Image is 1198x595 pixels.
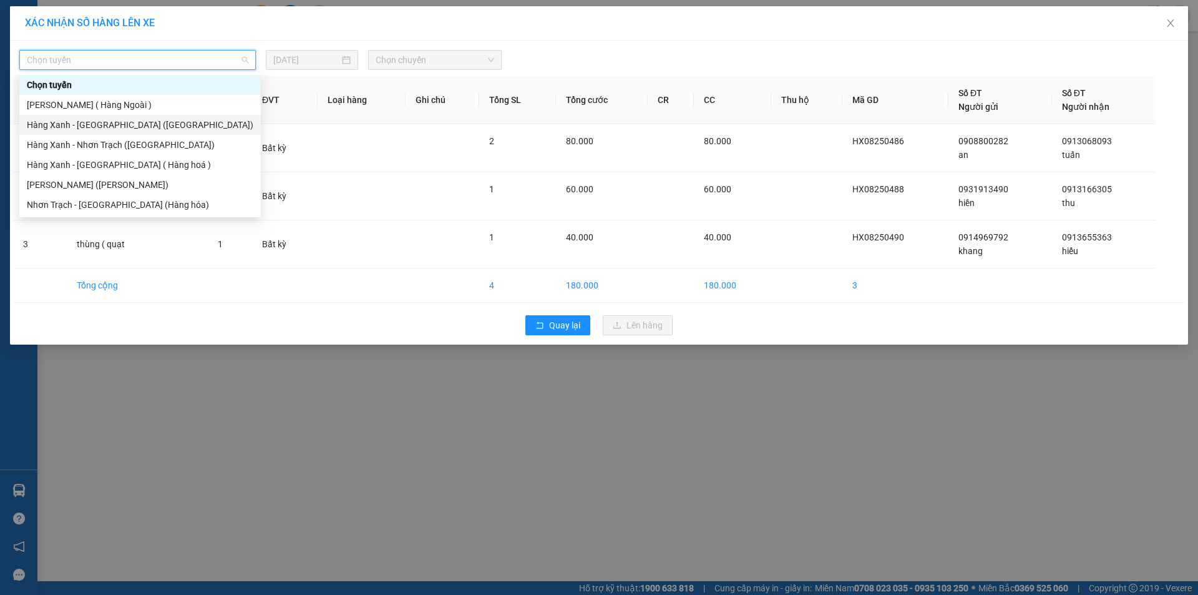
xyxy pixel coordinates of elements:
td: 180.000 [556,268,648,303]
span: khang [958,246,983,256]
span: 40.000 [704,232,731,242]
div: 0901303798 [11,41,98,58]
span: 40.000 [566,232,593,242]
span: 0913068093 [1062,136,1112,146]
span: rollback [535,321,544,331]
td: 3 [13,220,67,268]
div: Hàng Xanh - [GEOGRAPHIC_DATA] ([GEOGRAPHIC_DATA]) [27,118,253,132]
span: Chọn chuyến [376,51,494,69]
span: P/ thái [125,88,180,110]
span: 60.000 [704,184,731,194]
span: Số ĐT [1062,88,1086,98]
th: Tổng cước [556,76,648,124]
td: 180.000 [694,268,771,303]
button: Close [1153,6,1188,41]
th: ĐVT [252,76,318,124]
div: Hàng Xanh - Bà Rịa (Hàng Hoá) [19,115,261,135]
span: hiếu [1062,246,1078,256]
td: Bất kỳ [252,172,318,220]
span: 60.000 [566,184,593,194]
span: HX08250486 [852,136,904,146]
td: 4 [479,268,556,303]
span: 0913166305 [1062,184,1112,194]
td: 3 [842,268,948,303]
th: Tổng SL [479,76,556,124]
span: 0913655363 [1062,232,1112,242]
span: hiền [958,198,975,208]
div: Hàng Xanh - Nhơn Trạch ([GEOGRAPHIC_DATA]) [27,138,253,152]
span: an [958,150,968,160]
div: Hàng Xanh - Long Hải ( Hàng hoá ) [19,155,261,175]
td: Bất kỳ [252,220,318,268]
span: XÁC NHẬN SỐ HÀNG LÊN XE [25,17,155,29]
th: Loại hàng [318,76,406,124]
span: close [1166,18,1176,28]
span: Người gửi [958,102,998,112]
span: Chọn tuyến [27,51,248,69]
div: [PERSON_NAME] ( Hàng Ngoài ) [27,98,253,112]
div: Chọn tuyến [19,75,261,95]
button: rollbackQuay lại [525,315,590,335]
button: uploadLên hàng [603,315,673,335]
span: Số ĐT [958,88,982,98]
span: Gửi: [11,12,30,25]
th: CC [694,76,771,124]
span: 1 [489,184,494,194]
span: Nhận: [107,12,137,25]
span: thu [1062,198,1075,208]
div: Nhơn Trạch - [GEOGRAPHIC_DATA] (Hàng hóa) [27,198,253,212]
div: HANG NGOAI [107,11,194,41]
div: Nhơn Trạch - Hàng Xanh (Hàng hóa) [19,195,261,215]
td: Bất kỳ [252,124,318,172]
span: 0908800282 [958,136,1008,146]
div: Hàng Xanh - Nhơn Trạch (Hàng Hoá) [19,135,261,155]
span: 1 [218,239,223,249]
div: Hàng Xanh ( Hàng Ngoài ) [19,95,261,115]
th: Thu hộ [771,76,842,124]
td: 2 [13,172,67,220]
td: 1 [13,124,67,172]
th: Ghi chú [406,76,479,124]
span: 0931913490 [958,184,1008,194]
span: Quay lại [549,318,580,332]
span: HX08250488 [852,184,904,194]
td: Tổng cộng [67,268,208,303]
div: 0917921971 [107,71,194,88]
span: 2 [489,136,494,146]
span: HX08250490 [852,232,904,242]
span: 1 [489,232,494,242]
input: 13/08/2025 [273,53,339,67]
div: Hàng Xanh [11,11,98,26]
div: Hàng Xanh - Vũng Tàu (Hàng Hoá) [19,175,261,195]
th: CR [648,76,694,124]
span: 80.000 [704,136,731,146]
span: Người nhận [1062,102,1109,112]
span: 80.000 [566,136,593,146]
div: Hàng Xanh - [GEOGRAPHIC_DATA] ( Hàng hoá ) [27,158,253,172]
div: Chọn tuyến [27,78,253,92]
span: 0914969792 [958,232,1008,242]
div: điền [11,26,98,41]
div: hải đăng GLVEDAN [107,41,194,71]
th: STT [13,76,67,124]
span: tuấn [1062,150,1080,160]
th: Mã GD [842,76,948,124]
td: thùng ( quạt [67,220,208,268]
div: [PERSON_NAME] ([PERSON_NAME]) [27,178,253,192]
